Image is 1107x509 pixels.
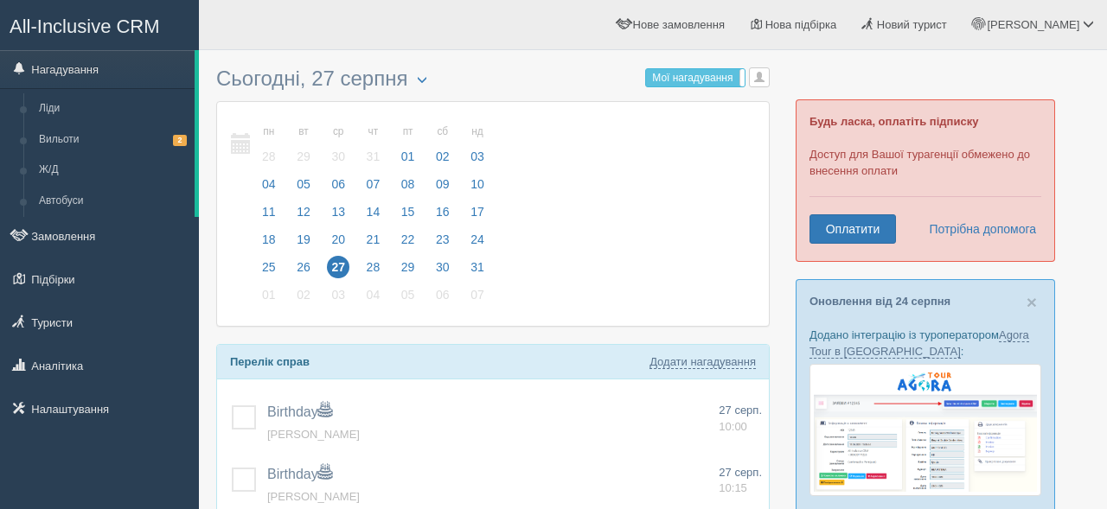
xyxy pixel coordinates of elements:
[719,481,747,494] span: 10:15
[253,115,285,175] a: пн 28
[397,145,419,168] span: 01
[426,115,459,175] a: сб 02
[357,202,390,230] a: 14
[877,18,947,31] span: Новий турист
[31,93,195,124] a: Ліди
[719,465,762,497] a: 27 серп. 10:15
[292,256,315,278] span: 26
[31,124,195,156] a: Вильоти2
[432,145,454,168] span: 02
[292,173,315,195] span: 05
[765,18,837,31] span: Нова підбірка
[432,200,454,223] span: 16
[292,124,315,139] small: вт
[392,285,425,313] a: 05
[292,145,315,168] span: 29
[322,258,355,285] a: 27
[267,404,332,419] a: Birthday
[461,258,490,285] a: 31
[357,230,390,258] a: 21
[432,283,454,306] span: 06
[327,228,349,251] span: 20
[392,115,425,175] a: пт 01
[362,124,385,139] small: чт
[327,173,349,195] span: 06
[1027,292,1037,312] span: ×
[322,230,355,258] a: 20
[173,135,187,146] span: 2
[216,67,770,92] h3: Сьогодні, 27 серпня
[466,173,489,195] span: 10
[362,228,385,251] span: 21
[362,200,385,223] span: 14
[432,228,454,251] span: 23
[809,328,1029,359] a: Agora Tour в [GEOGRAPHIC_DATA]
[652,72,733,84] span: Мої нагадування
[230,355,310,368] b: Перелік справ
[362,283,385,306] span: 04
[987,18,1079,31] span: [PERSON_NAME]
[327,145,349,168] span: 30
[322,115,355,175] a: ср 30
[809,364,1041,496] img: agora-tour-%D0%B7%D0%B0%D1%8F%D0%B2%D0%BA%D0%B8-%D1%81%D1%80%D0%BC-%D0%B4%D0%BB%D1%8F-%D1%82%D1%8...
[426,258,459,285] a: 30
[432,256,454,278] span: 30
[258,228,280,251] span: 18
[10,16,160,37] span: All-Inclusive CRM
[392,202,425,230] a: 15
[466,200,489,223] span: 17
[719,420,747,433] span: 10:00
[258,256,280,278] span: 25
[426,285,459,313] a: 06
[397,124,419,139] small: пт
[461,230,490,258] a: 24
[287,175,320,202] a: 05
[292,283,315,306] span: 02
[1027,293,1037,311] button: Close
[466,124,489,139] small: нд
[796,99,1055,262] div: Доступ для Вашої турагенції обмежено до внесення оплати
[397,228,419,251] span: 22
[258,124,280,139] small: пн
[253,202,285,230] a: 11
[357,258,390,285] a: 28
[31,155,195,186] a: Ж/Д
[357,285,390,313] a: 04
[267,467,332,481] span: Birthday
[466,228,489,251] span: 24
[267,490,360,503] a: [PERSON_NAME]
[322,175,355,202] a: 06
[258,283,280,306] span: 01
[461,285,490,313] a: 07
[327,124,349,139] small: ср
[918,214,1037,244] a: Потрібна допомога
[31,186,195,217] a: Автобуси
[397,173,419,195] span: 08
[432,124,454,139] small: сб
[267,428,360,441] a: [PERSON_NAME]
[719,404,762,417] span: 27 серп.
[287,258,320,285] a: 26
[426,175,459,202] a: 09
[809,295,950,308] a: Оновлення від 24 серпня
[461,175,490,202] a: 10
[466,283,489,306] span: 07
[362,256,385,278] span: 28
[258,145,280,168] span: 28
[432,173,454,195] span: 09
[327,200,349,223] span: 13
[461,115,490,175] a: нд 03
[322,285,355,313] a: 03
[397,256,419,278] span: 29
[327,256,349,278] span: 27
[466,256,489,278] span: 31
[258,173,280,195] span: 04
[357,115,390,175] a: чт 31
[809,327,1041,359] p: Додано інтеграцію із туроператором :
[292,228,315,251] span: 19
[466,145,489,168] span: 03
[633,18,725,31] span: Нове замовлення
